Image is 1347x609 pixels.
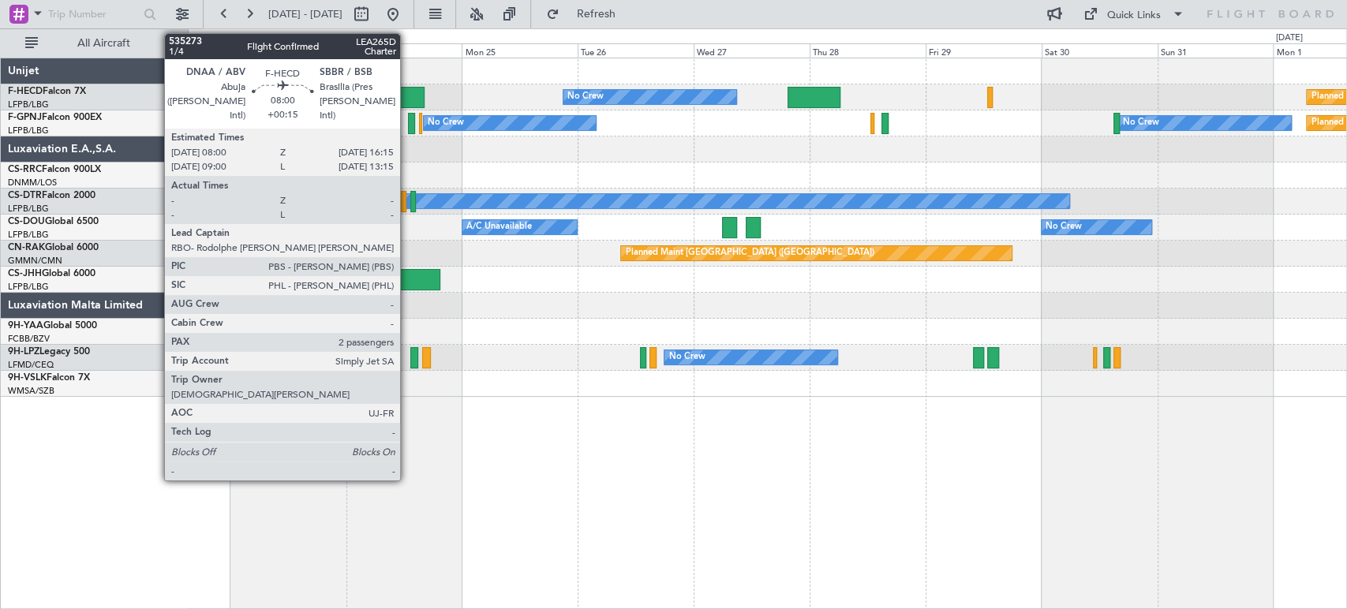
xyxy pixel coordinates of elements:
span: CS-JHH [8,269,42,278]
a: DNMM/LOS [8,177,57,189]
div: Sun 24 [346,43,462,58]
div: No Crew [1123,111,1159,135]
span: F-GPNJ [8,113,42,122]
div: [DATE] [1275,32,1302,45]
a: LFPB/LBG [8,229,49,241]
a: LFMD/CEQ [8,359,54,371]
span: Refresh [563,9,629,20]
span: All Aircraft [41,38,167,49]
div: Fri 29 [926,43,1042,58]
a: 9H-YAAGlobal 5000 [8,321,97,331]
a: 9H-VSLKFalcon 7X [8,373,90,383]
span: 9H-LPZ [8,347,39,357]
a: F-HECDFalcon 7X [8,87,86,96]
a: LFPB/LBG [8,99,49,110]
span: CN-RAK [8,243,45,252]
div: Thu 28 [810,43,926,58]
a: GMMN/CMN [8,255,62,267]
div: No Crew [1046,215,1082,239]
div: Planned Maint [GEOGRAPHIC_DATA] ([GEOGRAPHIC_DATA]) [625,241,874,265]
span: F-HECD [8,87,43,96]
div: No Crew [567,85,604,109]
a: 9H-LPZLegacy 500 [8,347,90,357]
a: LFPB/LBG [8,203,49,215]
div: Mon 25 [462,43,578,58]
span: 9H-VSLK [8,373,47,383]
div: Sat 30 [1042,43,1158,58]
span: 9H-YAA [8,321,43,331]
button: Quick Links [1076,2,1192,27]
div: Sun 31 [1158,43,1274,58]
div: [DATE] [191,32,218,45]
a: CS-DTRFalcon 2000 [8,191,95,200]
a: F-GPNJFalcon 900EX [8,113,102,122]
input: Trip Number [48,2,139,26]
button: Refresh [539,2,634,27]
div: No Crew [428,111,464,135]
button: All Aircraft [17,31,171,56]
a: WMSA/SZB [8,385,54,397]
div: Tue 26 [578,43,694,58]
div: No Crew [668,346,705,369]
div: Wed 27 [694,43,810,58]
a: LFPB/LBG [8,281,49,293]
span: CS-DTR [8,191,42,200]
a: CS-JHHGlobal 6000 [8,269,95,278]
a: CS-RRCFalcon 900LX [8,165,101,174]
div: Quick Links [1107,8,1161,24]
div: Sat 23 [230,43,346,58]
span: CS-DOU [8,217,45,226]
span: [DATE] - [DATE] [268,7,342,21]
div: A/C Unavailable [466,215,532,239]
a: LFPB/LBG [8,125,49,136]
a: CN-RAKGlobal 6000 [8,243,99,252]
a: CS-DOUGlobal 6500 [8,217,99,226]
a: FCBB/BZV [8,333,50,345]
span: CS-RRC [8,165,42,174]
